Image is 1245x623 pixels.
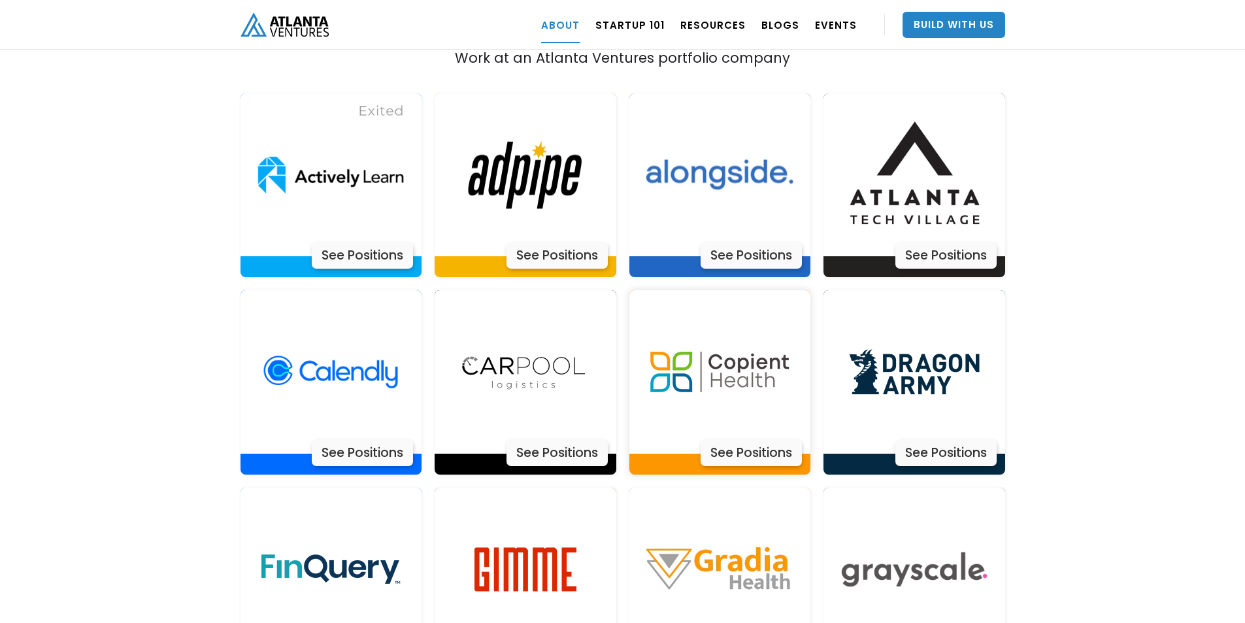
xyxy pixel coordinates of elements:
[312,440,413,466] div: See Positions
[435,93,616,278] a: Actively LearnSee Positions
[680,7,746,43] a: RESOURCES
[241,93,422,278] a: Actively LearnSee Positions
[241,290,422,475] a: Actively LearnSee Positions
[638,93,801,257] img: Actively Learn
[435,290,616,475] a: Actively LearnSee Positions
[823,290,1005,475] a: Actively LearnSee Positions
[833,290,996,454] img: Actively Learn
[629,290,811,475] a: Actively LearnSee Positions
[312,243,413,269] div: See Positions
[638,290,801,454] img: Actively Learn
[903,12,1005,38] a: Build With Us
[506,243,608,269] div: See Positions
[444,290,607,454] img: Actively Learn
[895,440,997,466] div: See Positions
[701,440,802,466] div: See Positions
[595,7,665,43] a: Startup 101
[249,290,412,454] img: Actively Learn
[823,93,1005,278] a: Actively LearnSee Positions
[249,93,412,257] img: Actively Learn
[541,7,580,43] a: ABOUT
[629,93,811,278] a: Actively LearnSee Positions
[701,243,802,269] div: See Positions
[506,440,608,466] div: See Positions
[833,93,996,257] img: Actively Learn
[761,7,799,43] a: BLOGS
[815,7,857,43] a: EVENTS
[444,93,607,257] img: Actively Learn
[895,243,997,269] div: See Positions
